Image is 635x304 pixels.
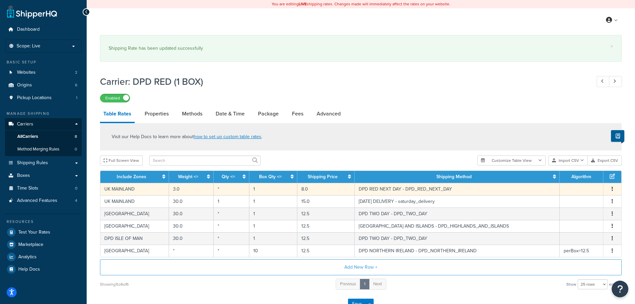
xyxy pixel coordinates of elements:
[100,259,622,275] button: Add New Row +
[588,156,622,166] button: Export CSV
[17,198,57,204] span: Advanced Features
[5,79,82,91] li: Origins
[17,186,38,191] span: Time Slots
[5,157,82,169] a: Shipping Rules
[5,226,82,238] a: Test Your Rates
[297,208,355,220] td: 12.5
[212,106,248,122] a: Date & Time
[18,230,50,235] span: Test Your Rates
[179,106,206,122] a: Methods
[355,220,560,232] td: [GEOGRAPHIC_DATA] AND ISLANDS - DPD_HIGHLANDS_AND_ISLANDS
[169,208,214,220] td: 30.0
[18,242,43,248] span: Marketplace
[17,70,36,75] span: Websites
[297,220,355,232] td: 12.5
[373,281,382,287] span: Next
[249,220,297,232] td: 1
[313,106,344,122] a: Advanced
[5,239,82,251] li: Marketplace
[5,219,82,225] div: Resources
[5,118,82,130] a: Carriers
[355,183,560,195] td: DPD RED NEXT DAY - DPD_RED_NEXT_DAY
[566,280,576,289] span: Show
[100,75,584,88] h1: Carrier: DPD RED (1 BOX)
[5,143,82,156] li: Method Merging Rules
[308,173,338,180] a: Shipping Price
[222,173,235,180] a: Qty <=
[76,95,77,101] span: 1
[612,281,628,297] button: Open Resource Center
[100,208,169,220] td: [GEOGRAPHIC_DATA]
[5,195,82,207] a: Advanced Features4
[560,245,603,257] td: perBox=12.5
[5,263,82,275] a: Help Docs
[5,182,82,195] li: Time Slots
[5,195,82,207] li: Advanced Features
[436,173,472,180] a: Shipping Method
[597,76,610,87] a: Previous Record
[5,143,82,156] a: Method Merging Rules0
[609,280,622,289] span: entries
[100,94,130,102] label: Enabled
[75,134,77,139] span: 8
[5,92,82,104] li: Pickup Locations
[297,195,355,208] td: 15.0
[297,183,355,195] td: 8.0
[259,173,282,180] a: Box Qty <=
[5,251,82,263] a: Analytics
[611,130,624,142] button: Show Help Docs
[297,232,355,245] td: 12.5
[17,27,40,32] span: Dashboard
[336,279,360,290] a: Previous
[109,44,613,53] div: Shipping Rate has been updated successfully
[355,208,560,220] td: DPD TWO DAY - DPD_TWO_DAY
[17,95,52,101] span: Pickup Locations
[5,130,82,143] a: AllCarriers8
[249,232,297,245] td: 1
[75,70,77,75] span: 2
[169,183,214,195] td: 3.0
[17,173,30,179] span: Boxes
[18,254,37,260] span: Analytics
[141,106,172,122] a: Properties
[249,183,297,195] td: 1
[17,160,48,166] span: Shipping Rules
[18,267,40,272] span: Help Docs
[369,279,386,290] a: Next
[5,59,82,65] div: Basic Setup
[75,146,77,152] span: 0
[100,195,169,208] td: UK MAINLAND
[100,220,169,232] td: [GEOGRAPHIC_DATA]
[5,79,82,91] a: Origins6
[149,156,261,166] input: Search
[5,182,82,195] a: Time Slots0
[5,118,82,156] li: Carriers
[299,1,307,7] b: LIVE
[560,171,603,183] th: Algorithm
[355,245,560,257] td: DPD NORTHERN IRELAND - DPD_NORTHERN_IRELAND
[17,134,38,139] span: All Carriers
[5,170,82,182] a: Boxes
[355,195,560,208] td: [DATE] DELIVERY - saturday_delivery
[5,23,82,36] a: Dashboard
[17,121,33,127] span: Carriers
[609,76,622,87] a: Next Record
[75,186,77,191] span: 0
[117,173,146,180] a: Include Zones
[610,44,613,49] a: ×
[75,82,77,88] span: 6
[75,198,77,204] span: 4
[289,106,307,122] a: Fees
[249,245,297,257] td: 10
[100,245,169,257] td: [GEOGRAPHIC_DATA]
[5,66,82,79] a: Websites2
[100,280,129,289] div: Showing 1 to 6 of 6
[169,195,214,208] td: 30.0
[100,106,135,123] a: Table Rates
[249,208,297,220] td: 1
